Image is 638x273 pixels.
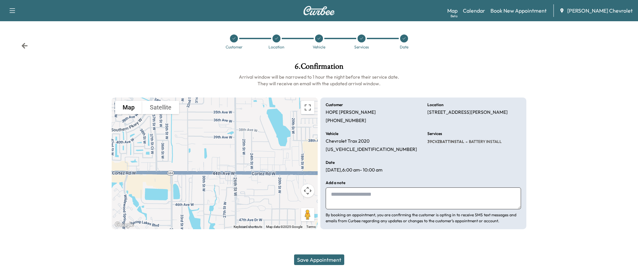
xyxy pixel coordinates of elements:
button: Show street map [115,101,142,114]
h6: Add a note [326,181,345,185]
a: Book New Appointment [490,7,547,15]
p: HOPE [PERSON_NAME] [326,109,376,115]
div: Vehicle [313,45,325,49]
h6: Vehicle [326,132,338,136]
a: Open this area in Google Maps (opens a new window) [113,221,135,229]
button: Drag Pegman onto the map to open Street View [301,208,314,221]
h6: Location [427,103,444,107]
span: - [464,138,468,145]
div: Date [400,45,408,49]
p: [DATE] , 6:00 am - 10:00 am [326,167,382,173]
img: Google [113,221,135,229]
span: BATTERY INSTALL [468,139,502,144]
span: Map data ©2025 Google [266,225,302,229]
div: Back [21,42,28,49]
div: Services [354,45,369,49]
h6: Services [427,132,442,136]
div: Customer [226,45,243,49]
p: [PHONE_NUMBER] [326,118,366,124]
p: [US_VEHICLE_IDENTIFICATION_NUMBER] [326,147,417,153]
button: Map camera controls [301,184,314,197]
p: By booking an appointment, you are confirming the customer is opting in to receive SMS text messa... [326,212,521,224]
button: Keyboard shortcuts [234,225,262,229]
span: [PERSON_NAME] Chevrolet [567,7,633,15]
a: Calendar [463,7,485,15]
p: [STREET_ADDRESS][PERSON_NAME] [427,109,508,115]
span: 39CVZBATTINSTAL [427,139,464,144]
button: Save Appointment [294,254,344,265]
p: Chevrolet Trax 2020 [326,138,370,144]
h1: 6 . Confirmation [112,62,526,74]
div: Location [268,45,284,49]
button: Show satellite imagery [142,101,179,114]
h6: Arrival window will be narrowed to 1 hour the night before their service date. They will receive ... [112,74,526,87]
div: Beta [451,14,458,19]
a: Terms (opens in new tab) [306,225,316,229]
h6: Date [326,161,335,165]
img: Curbee Logo [303,6,335,15]
h6: Customer [326,103,343,107]
button: Toggle fullscreen view [301,101,314,114]
a: MapBeta [447,7,458,15]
